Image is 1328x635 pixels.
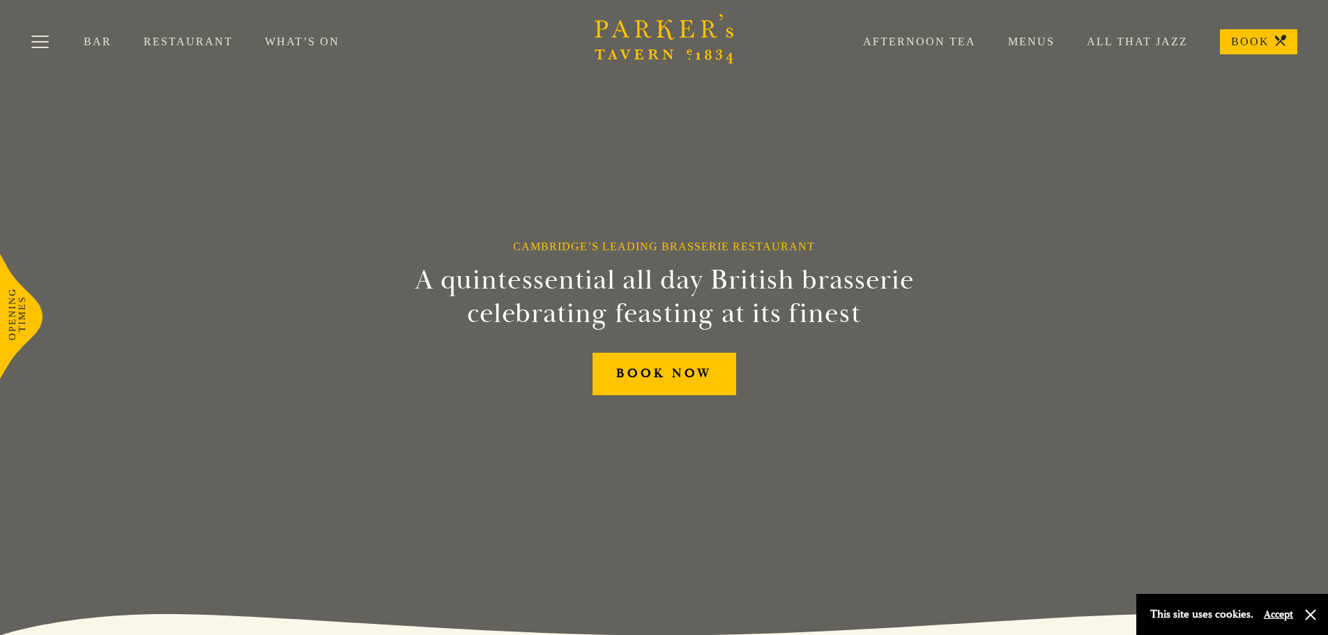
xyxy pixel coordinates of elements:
a: BOOK NOW [593,353,736,395]
button: Accept [1264,608,1293,621]
button: Close and accept [1304,608,1318,622]
p: This site uses cookies. [1150,604,1253,625]
h2: A quintessential all day British brasserie celebrating feasting at its finest [346,263,982,330]
h1: Cambridge’s Leading Brasserie Restaurant [513,240,815,253]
